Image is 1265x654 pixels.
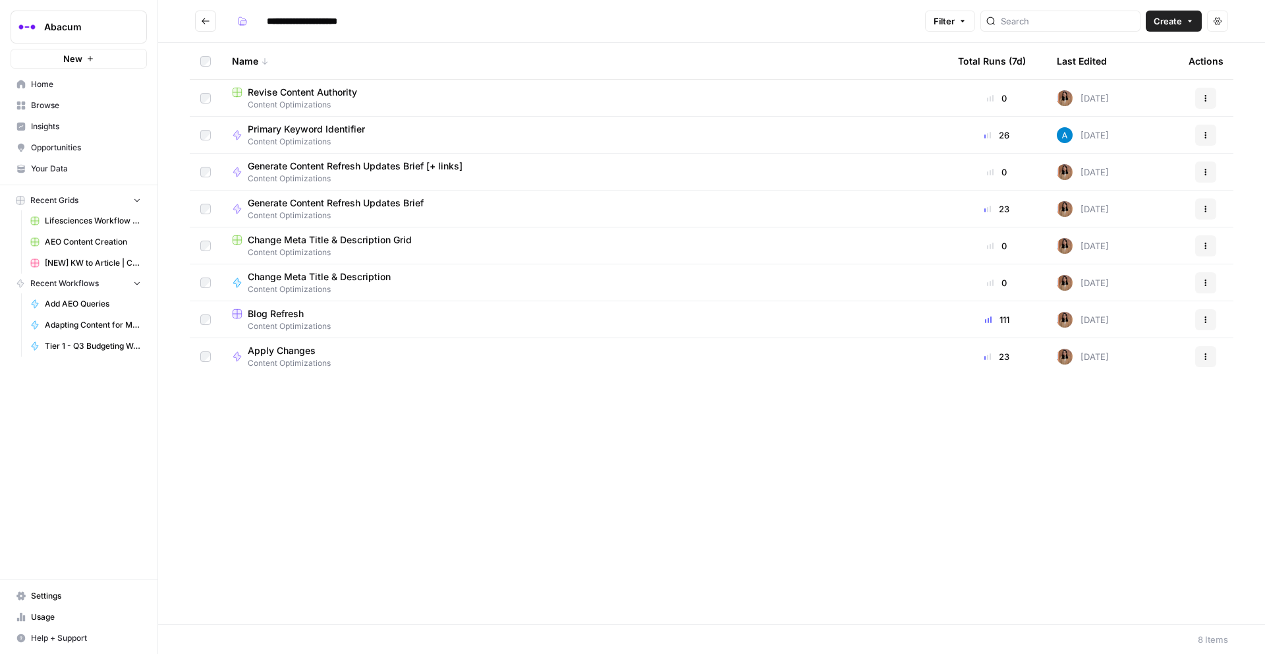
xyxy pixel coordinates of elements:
[248,123,365,136] span: Primary Keyword Identifier
[958,239,1036,253] div: 0
[248,270,391,283] span: Change Meta Title & Description
[31,100,141,111] span: Browse
[63,52,82,65] span: New
[11,74,147,95] a: Home
[232,196,937,222] a: Generate Content Refresh Updates BriefContent Optimizations
[1057,43,1107,79] div: Last Edited
[11,607,147,628] a: Usage
[232,320,937,332] span: Content Optimizations
[31,78,141,90] span: Home
[11,137,147,158] a: Opportunities
[1154,15,1182,28] span: Create
[958,313,1036,326] div: 111
[1057,164,1073,180] img: jqqluxs4pyouhdpojww11bswqfcs
[958,350,1036,363] div: 23
[248,357,331,369] span: Content Optimizations
[958,92,1036,105] div: 0
[958,43,1026,79] div: Total Runs (7d)
[1057,90,1073,106] img: jqqluxs4pyouhdpojww11bswqfcs
[45,215,141,227] span: Lifesciences Workflow ([DATE]) Grid
[248,233,412,247] span: Change Meta Title & Description Grid
[11,11,147,44] button: Workspace: Abacum
[1057,201,1073,217] img: jqqluxs4pyouhdpojww11bswqfcs
[248,196,424,210] span: Generate Content Refresh Updates Brief
[958,276,1036,289] div: 0
[232,86,937,111] a: Revise Content AuthorityContent Optimizations
[31,163,141,175] span: Your Data
[1057,201,1109,217] div: [DATE]
[11,116,147,137] a: Insights
[248,86,357,99] span: Revise Content Authority
[15,15,39,39] img: Abacum Logo
[30,194,78,206] span: Recent Grids
[925,11,975,32] button: Filter
[44,20,124,34] span: Abacum
[1057,127,1109,143] div: [DATE]
[248,136,376,148] span: Content Optimizations
[31,121,141,133] span: Insights
[24,253,147,274] a: [NEW] KW to Article | Cohort Grid
[248,283,401,295] span: Content Optimizations
[1001,15,1135,28] input: Search
[45,298,141,310] span: Add AEO Queries
[31,142,141,154] span: Opportunities
[232,270,937,295] a: Change Meta Title & DescriptionContent Optimizations
[1057,275,1109,291] div: [DATE]
[1198,633,1228,646] div: 8 Items
[1057,275,1073,291] img: jqqluxs4pyouhdpojww11bswqfcs
[24,210,147,231] a: Lifesciences Workflow ([DATE]) Grid
[248,173,473,185] span: Content Optimizations
[24,314,147,336] a: Adapting Content for Microdemos Pages
[248,307,304,320] span: Blog Refresh
[1057,127,1073,143] img: o3cqybgnmipr355j8nz4zpq1mc6x
[1057,90,1109,106] div: [DATE]
[11,95,147,116] a: Browse
[248,210,434,222] span: Content Optimizations
[232,99,937,111] span: Content Optimizations
[1057,349,1073,365] img: jqqluxs4pyouhdpojww11bswqfcs
[232,233,937,258] a: Change Meta Title & Description GridContent Optimizations
[1057,238,1073,254] img: jqqluxs4pyouhdpojww11bswqfcs
[31,632,141,644] span: Help + Support
[232,123,937,148] a: Primary Keyword IdentifierContent Optimizations
[11,628,147,649] button: Help + Support
[45,257,141,269] span: [NEW] KW to Article | Cohort Grid
[11,191,147,210] button: Recent Grids
[31,590,141,602] span: Settings
[45,236,141,248] span: AEO Content Creation
[248,160,463,173] span: Generate Content Refresh Updates Brief [+ links]
[24,231,147,253] a: AEO Content Creation
[1057,312,1109,328] div: [DATE]
[232,344,937,369] a: Apply ChangesContent Optimizations
[232,43,937,79] div: Name
[195,11,216,32] button: Go back
[11,274,147,293] button: Recent Workflows
[1189,43,1223,79] div: Actions
[248,344,320,357] span: Apply Changes
[958,165,1036,179] div: 0
[31,611,141,623] span: Usage
[232,307,937,332] a: Blog RefreshContent Optimizations
[11,585,147,607] a: Settings
[11,49,147,69] button: New
[232,160,937,185] a: Generate Content Refresh Updates Brief [+ links]Content Optimizations
[24,336,147,357] a: Tier 1 - Q3 Budgeting Workflows
[45,340,141,352] span: Tier 1 - Q3 Budgeting Workflows
[1146,11,1202,32] button: Create
[1057,164,1109,180] div: [DATE]
[24,293,147,314] a: Add AEO Queries
[1057,312,1073,328] img: jqqluxs4pyouhdpojww11bswqfcs
[11,158,147,179] a: Your Data
[1057,238,1109,254] div: [DATE]
[30,278,99,289] span: Recent Workflows
[934,15,955,28] span: Filter
[232,247,937,258] span: Content Optimizations
[958,202,1036,216] div: 23
[45,319,141,331] span: Adapting Content for Microdemos Pages
[958,129,1036,142] div: 26
[1057,349,1109,365] div: [DATE]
